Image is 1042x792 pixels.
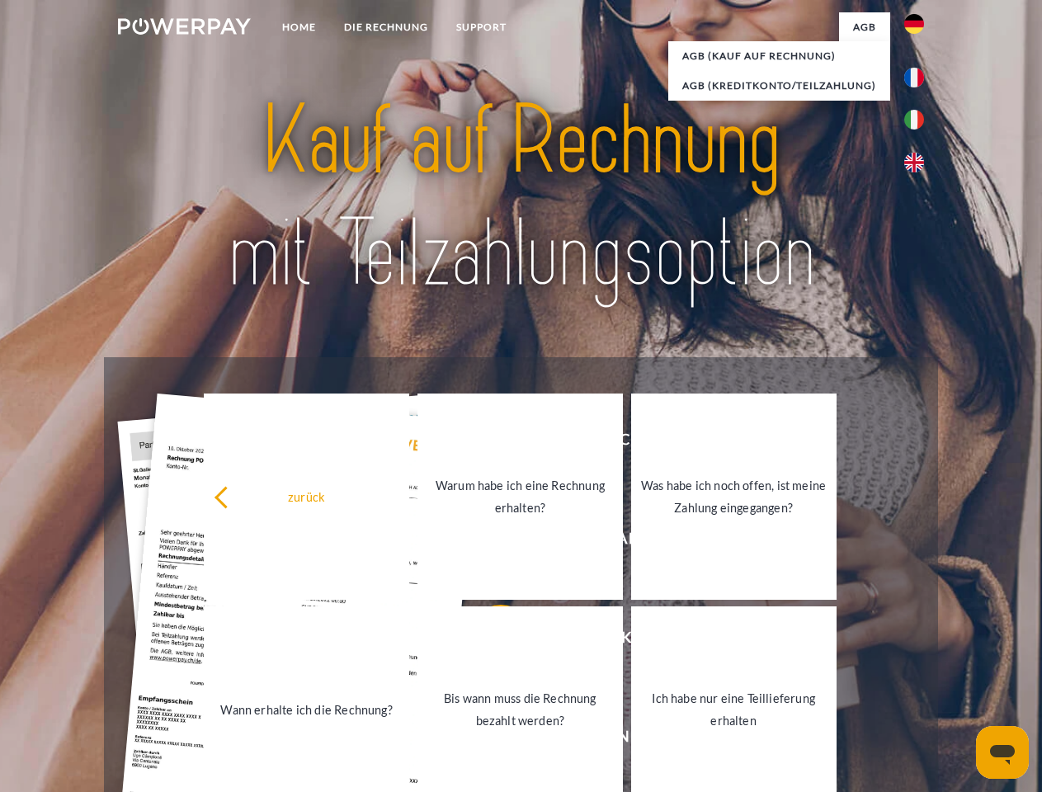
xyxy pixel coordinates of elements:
div: Warum habe ich eine Rechnung erhalten? [427,474,613,519]
a: AGB (Kauf auf Rechnung) [668,41,890,71]
iframe: Schaltfläche zum Öffnen des Messaging-Fensters [976,726,1029,779]
img: title-powerpay_de.svg [158,79,884,316]
img: logo-powerpay-white.svg [118,18,251,35]
div: zurück [214,485,399,507]
a: Home [268,12,330,42]
div: Was habe ich noch offen, ist meine Zahlung eingegangen? [641,474,827,519]
a: SUPPORT [442,12,521,42]
img: en [904,153,924,172]
img: de [904,14,924,34]
div: Ich habe nur eine Teillieferung erhalten [641,687,827,732]
img: fr [904,68,924,87]
a: agb [839,12,890,42]
div: Wann erhalte ich die Rechnung? [214,698,399,720]
div: Bis wann muss die Rechnung bezahlt werden? [427,687,613,732]
a: DIE RECHNUNG [330,12,442,42]
img: it [904,110,924,130]
a: Was habe ich noch offen, ist meine Zahlung eingegangen? [631,394,837,600]
a: AGB (Kreditkonto/Teilzahlung) [668,71,890,101]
